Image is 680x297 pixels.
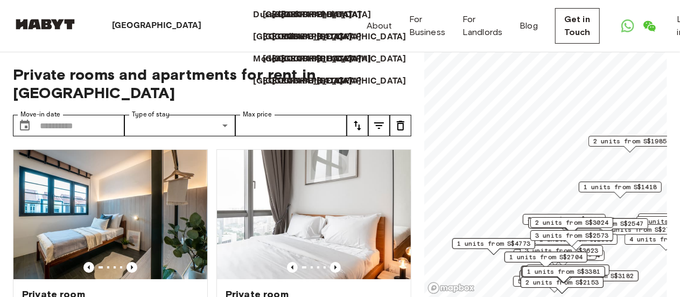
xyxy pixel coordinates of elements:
[317,9,345,22] p: Phuket
[132,110,170,119] label: Type of stay
[330,262,341,273] button: Previous image
[263,75,363,88] a: [GEOGRAPHIC_DATA]
[317,31,406,44] p: [GEOGRAPHIC_DATA]
[317,31,417,44] a: [GEOGRAPHIC_DATA]
[579,182,662,198] div: Map marker
[254,53,286,66] p: Modena
[272,75,362,88] p: [GEOGRAPHIC_DATA]
[217,150,411,279] img: Marketing picture of unit SG-01-113-001-05
[390,115,411,136] button: tune
[317,9,356,22] a: Phuket
[457,239,530,248] span: 1 units from S$4773
[272,9,373,22] a: [GEOGRAPHIC_DATA]
[282,9,371,22] p: [GEOGRAPHIC_DATA]
[254,9,298,22] p: Dusseldorf
[462,13,502,39] a: For Landlords
[570,219,643,229] span: 1 units from S$2547
[272,9,362,22] p: [GEOGRAPHIC_DATA]
[254,75,354,88] a: [GEOGRAPHIC_DATA]
[513,276,596,293] div: Map marker
[20,110,60,119] label: Move-in date
[617,15,639,37] a: Open WhatsApp
[282,31,314,44] a: Milan
[272,31,373,44] a: [GEOGRAPHIC_DATA]
[520,19,538,32] a: Blog
[639,15,660,37] a: Open WeChat
[509,252,583,262] span: 1 units from S$2704
[263,31,363,44] a: [GEOGRAPHIC_DATA]
[317,75,406,88] p: [GEOGRAPHIC_DATA]
[535,231,608,240] span: 3 units from S$2573
[272,53,373,66] a: [GEOGRAPHIC_DATA]
[518,277,591,286] span: 5 units from S$1680
[13,150,207,279] img: Marketing picture of unit SG-01-027-006-02
[263,53,353,66] p: [GEOGRAPHIC_DATA]
[282,31,304,44] p: Milan
[282,9,382,22] a: [GEOGRAPHIC_DATA]
[528,215,601,224] span: 3 units from S$1985
[527,265,609,281] div: Map marker
[530,217,613,234] div: Map marker
[317,53,406,66] p: [GEOGRAPHIC_DATA]
[254,53,297,66] a: Modena
[254,31,343,44] p: [GEOGRAPHIC_DATA]
[520,270,602,287] div: Map marker
[535,234,618,251] div: Map marker
[263,53,363,66] a: [GEOGRAPHIC_DATA]
[254,75,343,88] p: [GEOGRAPHIC_DATA]
[525,246,598,255] span: 3 units from S$3623
[522,250,605,267] div: Map marker
[452,238,535,255] div: Map marker
[427,282,475,294] a: Mapbox logo
[520,245,603,262] div: Map marker
[13,19,78,30] img: Habyt
[560,271,634,281] span: 1 units from S$3182
[521,266,604,283] div: Map marker
[528,218,615,234] div: Map marker
[409,13,445,39] a: For Business
[254,31,354,44] a: [GEOGRAPHIC_DATA]
[523,214,606,231] div: Map marker
[593,136,667,146] span: 2 units from S$1985
[13,65,411,102] span: Private rooms and apartments for rent in [GEOGRAPHIC_DATA]
[367,19,392,32] a: About
[83,262,94,273] button: Previous image
[588,136,671,153] div: Map marker
[504,252,587,268] div: Map marker
[287,262,298,273] button: Previous image
[263,31,353,44] p: [GEOGRAPHIC_DATA]
[263,9,363,22] a: [GEOGRAPHIC_DATA]
[368,115,390,136] button: tune
[112,19,202,32] p: [GEOGRAPHIC_DATA]
[272,75,373,88] a: [GEOGRAPHIC_DATA]
[263,9,353,22] p: [GEOGRAPHIC_DATA]
[555,8,600,44] a: Get in Touch
[127,262,137,273] button: Previous image
[282,53,382,66] a: [GEOGRAPHIC_DATA]
[317,75,417,88] a: [GEOGRAPHIC_DATA]
[263,75,353,88] p: [GEOGRAPHIC_DATA]
[14,115,36,136] button: Choose date
[584,182,657,192] span: 1 units from S$1418
[522,266,605,283] div: Map marker
[282,53,371,66] p: [GEOGRAPHIC_DATA]
[530,230,613,247] div: Map marker
[565,218,648,235] div: Map marker
[521,277,604,294] div: Map marker
[317,53,417,66] a: [GEOGRAPHIC_DATA]
[254,9,309,22] a: Dusseldorf
[272,31,362,44] p: [GEOGRAPHIC_DATA]
[272,53,362,66] p: [GEOGRAPHIC_DATA]
[527,267,600,277] span: 1 units from S$3381
[535,218,608,227] span: 2 units from S$3024
[347,115,368,136] button: tune
[556,271,639,287] div: Map marker
[531,265,605,275] span: 1 units from S$4200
